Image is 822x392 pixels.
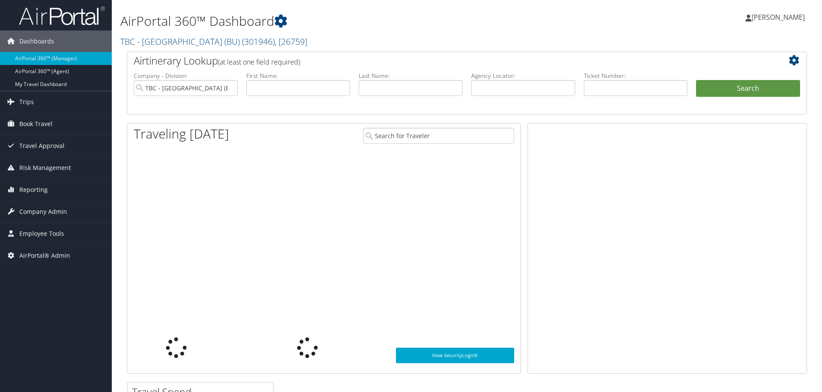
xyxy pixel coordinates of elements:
label: Last Name: [359,71,463,80]
span: Dashboards [19,31,54,52]
span: Reporting [19,179,48,201]
span: Risk Management [19,157,71,179]
span: Book Travel [19,113,52,135]
button: Search [696,80,800,97]
h1: Traveling [DATE] [134,125,229,143]
a: [PERSON_NAME] [745,4,813,30]
h1: AirPortal 360™ Dashboard [120,12,583,30]
span: Trips [19,91,34,113]
span: (at least one field required) [218,57,300,67]
img: airportal-logo.png [19,6,105,26]
label: Ticket Number: [584,71,688,80]
label: Company - Division: [134,71,238,80]
span: Company Admin [19,201,67,222]
input: Search for Traveler [363,128,514,144]
a: View SecurityLogic® [396,348,514,363]
h2: Airtinerary Lookup [134,53,743,68]
label: Agency Locator: [471,71,575,80]
span: Travel Approval [19,135,64,157]
span: [PERSON_NAME] [751,12,805,22]
label: First Name: [246,71,350,80]
span: ( 301946 ) [242,36,275,47]
span: AirPortal® Admin [19,245,70,266]
span: , [ 26759 ] [275,36,307,47]
a: TBC - [GEOGRAPHIC_DATA] (BU) [120,36,307,47]
span: Employee Tools [19,223,64,244]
